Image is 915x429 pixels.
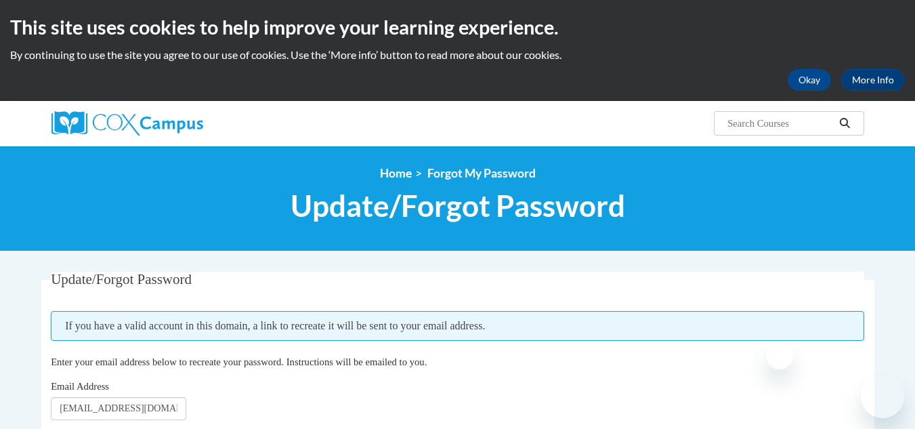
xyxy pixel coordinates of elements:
span: Update/Forgot Password [51,271,192,287]
img: Cox Campus [51,111,203,136]
a: Home [380,166,412,180]
span: Update/Forgot Password [291,188,625,224]
button: Okay [788,69,831,91]
iframe: Button to launch messaging window [861,375,904,418]
span: Enter your email address below to recreate your password. Instructions will be emailed to you. [51,356,427,367]
button: Search [834,115,855,131]
span: Forgot My Password [427,166,536,180]
input: Search Courses [726,115,834,131]
p: By continuing to use the site you agree to our use of cookies. Use the ‘More info’ button to read... [10,47,905,62]
h2: This site uses cookies to help improve your learning experience. [10,14,905,41]
iframe: Close message [766,342,793,369]
input: Email [51,397,186,420]
span: Email Address [51,381,109,392]
a: Cox Campus [51,111,309,136]
a: More Info [841,69,905,91]
span: If you have a valid account in this domain, a link to recreate it will be sent to your email addr... [51,311,864,341]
